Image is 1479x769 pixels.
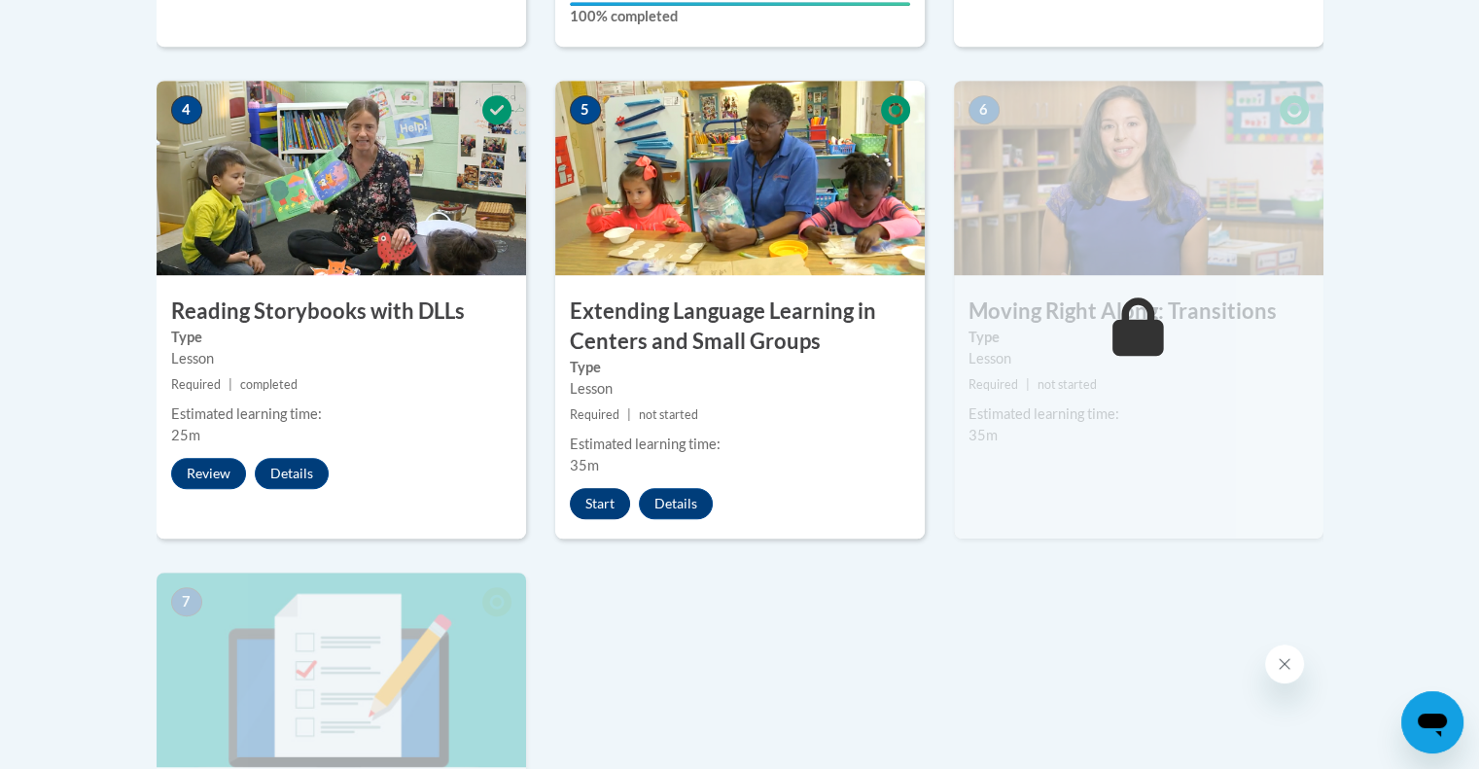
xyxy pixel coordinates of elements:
[968,348,1309,369] div: Lesson
[639,407,698,422] span: not started
[570,2,910,6] div: Your progress
[1265,645,1304,683] iframe: Close message
[954,81,1323,275] img: Course Image
[229,377,232,392] span: |
[570,95,601,124] span: 5
[570,378,910,400] div: Lesson
[954,297,1323,327] h3: Moving Right Along: Transitions
[157,573,526,767] img: Course Image
[1401,691,1463,753] iframe: Button to launch messaging window
[570,407,619,422] span: Required
[240,377,298,392] span: completed
[171,348,511,369] div: Lesson
[570,457,599,473] span: 35m
[1026,377,1030,392] span: |
[968,377,1018,392] span: Required
[171,458,246,489] button: Review
[255,458,329,489] button: Details
[555,81,925,275] img: Course Image
[570,488,630,519] button: Start
[639,488,713,519] button: Details
[12,14,158,29] span: Hi. How can we help?
[968,95,1000,124] span: 6
[570,6,910,27] label: 100% completed
[171,587,202,616] span: 7
[627,407,631,422] span: |
[171,377,221,392] span: Required
[171,327,511,348] label: Type
[968,327,1309,348] label: Type
[157,81,526,275] img: Course Image
[171,427,200,443] span: 25m
[968,427,998,443] span: 35m
[171,403,511,425] div: Estimated learning time:
[570,434,910,455] div: Estimated learning time:
[570,357,910,378] label: Type
[171,95,202,124] span: 4
[1038,377,1097,392] span: not started
[968,403,1309,425] div: Estimated learning time:
[555,297,925,357] h3: Extending Language Learning in Centers and Small Groups
[157,297,526,327] h3: Reading Storybooks with DLLs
